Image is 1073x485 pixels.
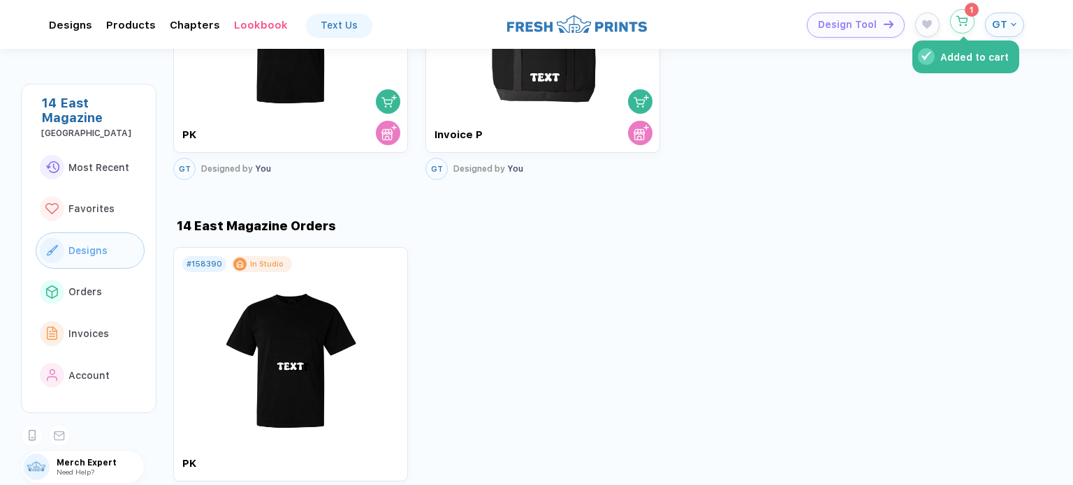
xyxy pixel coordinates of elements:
[179,165,191,174] span: GT
[173,158,196,180] button: GT
[68,162,129,173] span: Most Recent
[818,19,877,31] span: Design Tool
[381,125,397,140] img: store cart
[106,19,156,31] div: ProductsToggle dropdown menu
[49,19,92,31] div: DesignsToggle dropdown menu
[250,260,284,269] div: In Studio
[307,14,372,36] a: Text Us
[36,232,145,269] button: link to iconDesigns
[46,245,58,255] img: link to icon
[47,327,58,340] img: link to icon
[507,13,647,35] img: logo
[376,89,400,114] button: shopping cart
[170,19,220,31] div: ChaptersToggle dropdown menu chapters
[23,454,50,480] img: user profile
[201,164,253,174] span: Designed by
[187,260,222,269] div: # 158390
[628,121,652,145] button: store cart
[46,285,58,298] img: link to icon
[234,19,288,31] div: LookbookToggle dropdown menu chapters
[57,468,94,476] span: Need Help?
[425,158,448,180] button: GT
[435,128,551,141] div: Invoice P
[453,164,523,174] div: You
[884,20,893,28] img: icon
[321,20,358,31] div: Text Us
[212,272,370,436] img: 3931c7a5-4501-4546-8836-f78d2bce38e3_nt_front_1756892474937.jpg
[36,274,145,311] button: link to iconOrders
[182,128,299,141] div: PK
[68,203,115,214] span: Favorites
[634,125,649,140] img: store cart
[950,9,975,33] button: Added to cart
[985,13,1024,37] button: GT
[41,128,145,138] div: Abilene Christian University
[453,164,505,174] span: Designed by
[45,203,59,215] img: link to icon
[47,369,58,382] img: link to icon
[970,6,973,14] span: 1
[234,19,288,31] div: Lookbook
[201,164,271,174] div: You
[992,18,1007,31] span: GT
[182,457,287,470] div: PK
[807,13,905,38] button: Design Toolicon
[965,3,979,17] sup: 1
[68,370,110,381] span: Account
[57,458,144,468] span: Merch Expert
[940,52,1009,62] div: Added to cart
[45,161,59,173] img: link to icon
[36,191,145,227] button: link to iconFavorites
[68,245,108,256] span: Designs
[36,357,145,394] button: link to iconAccount
[173,218,336,233] div: 14 East Magazine Orders
[68,286,102,297] span: Orders
[628,89,652,114] button: shopping cart
[36,315,145,352] button: link to iconInvoices
[431,165,443,174] span: GT
[36,149,145,186] button: link to iconMost Recent
[634,94,649,109] img: shopping cart
[41,96,145,125] div: 14 East Magazine
[376,121,400,145] button: store cart
[68,328,109,339] span: Invoices
[381,94,397,109] img: shopping cart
